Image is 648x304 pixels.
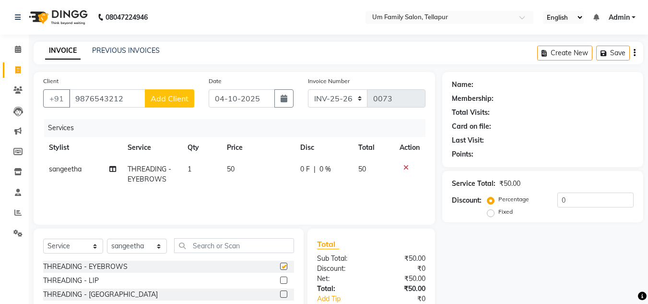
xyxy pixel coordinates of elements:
[300,164,310,174] span: 0 F
[43,77,59,85] label: Client
[310,254,371,264] div: Sub Total:
[317,239,339,249] span: Total
[44,119,433,137] div: Services
[310,284,371,294] div: Total:
[69,89,145,108] input: Search by Name/Mobile/Email/Code
[227,165,235,173] span: 50
[452,135,484,146] div: Last Visit:
[122,137,181,158] th: Service
[452,108,490,118] div: Total Visits:
[394,137,425,158] th: Action
[43,89,70,108] button: +91
[182,137,222,158] th: Qty
[452,149,473,159] div: Points:
[452,179,495,189] div: Service Total:
[308,77,350,85] label: Invoice Number
[452,122,491,132] div: Card on file:
[353,137,394,158] th: Total
[45,42,81,60] a: INVOICE
[537,46,592,61] button: Create New
[371,264,433,274] div: ₹0
[319,164,331,174] span: 0 %
[24,4,90,31] img: logo
[128,165,171,183] span: THREADING - EYEBROWS
[106,4,148,31] b: 08047224946
[358,165,366,173] span: 50
[371,284,433,294] div: ₹50.00
[382,294,433,304] div: ₹0
[609,12,630,23] span: Admin
[452,94,494,104] div: Membership:
[145,89,194,108] button: Add Client
[151,94,189,103] span: Add Client
[43,137,122,158] th: Stylist
[371,274,433,284] div: ₹50.00
[498,195,529,204] label: Percentage
[371,254,433,264] div: ₹50.00
[43,276,99,286] div: THREADING - LIP
[310,274,371,284] div: Net:
[49,165,82,173] span: sangeetha
[310,294,381,304] a: Add Tip
[43,290,158,300] div: THREADING - [GEOGRAPHIC_DATA]
[221,137,295,158] th: Price
[174,238,294,253] input: Search or Scan
[209,77,222,85] label: Date
[596,46,630,61] button: Save
[499,179,520,189] div: ₹50.00
[498,207,513,216] label: Fixed
[314,164,316,174] span: |
[295,137,353,158] th: Disc
[310,264,371,274] div: Discount:
[43,262,128,272] div: THREADING - EYEBROWS
[188,165,191,173] span: 1
[92,46,160,55] a: PREVIOUS INVOICES
[452,80,473,90] div: Name:
[452,195,482,206] div: Discount:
